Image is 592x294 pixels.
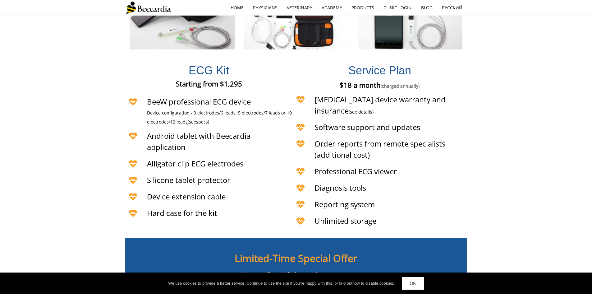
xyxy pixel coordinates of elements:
[147,158,243,169] span: Alligator clip ECG electrodes
[168,280,394,287] div: We use cookies to provide a better service. Continue to use the site If you're happy with this, o...
[267,270,314,280] span: free of charge
[147,208,217,218] span: Hard case for the kit
[381,83,420,89] span: (charged annually)
[147,191,226,202] span: Device extension cable
[314,166,397,176] span: Professional ECG viewer
[147,96,251,107] span: BeeW professional ECG device
[188,119,189,125] span: (
[189,119,196,125] span: see
[437,1,467,15] a: Русский
[314,270,367,280] span: for the 1st year
[125,2,171,14] img: Beecardia
[189,119,209,125] a: seespecs)
[189,64,229,77] span: ECG Kit
[348,64,411,77] span: Service Plan
[226,1,248,15] a: home
[147,110,292,125] span: Device configuration - 3 electrodes/6 leads, 5 electrodes/7 leads or 10 electrodes/12 leads
[147,175,230,185] span: Silicone tablet protector
[176,79,242,88] span: Starting from $1,295
[347,1,379,15] a: Products
[352,281,393,286] a: how to disable cookies
[340,80,420,90] span: $18 a month
[350,109,372,115] a: see details
[349,109,374,115] span: ( )
[317,1,347,15] a: Academy
[248,1,282,15] a: Physicians
[314,199,375,209] span: Reporting system
[282,1,317,15] a: Veterinary
[225,270,267,280] span: Service plan
[314,183,366,193] span: Diagnosis tools
[314,216,376,226] span: Unlimited storage
[379,1,416,15] a: Clinic Login
[416,1,437,15] a: Blog
[402,277,424,290] a: OK
[147,131,250,152] span: Android tablet with Beecardia application
[235,251,357,265] span: Limited-Time Special Offer
[196,119,209,125] span: specs)
[314,122,420,132] span: Software support and updates
[314,138,445,160] span: Order reports from remote specialists (additional cost)
[314,94,446,116] span: [MEDICAL_DATA] device warranty and insurance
